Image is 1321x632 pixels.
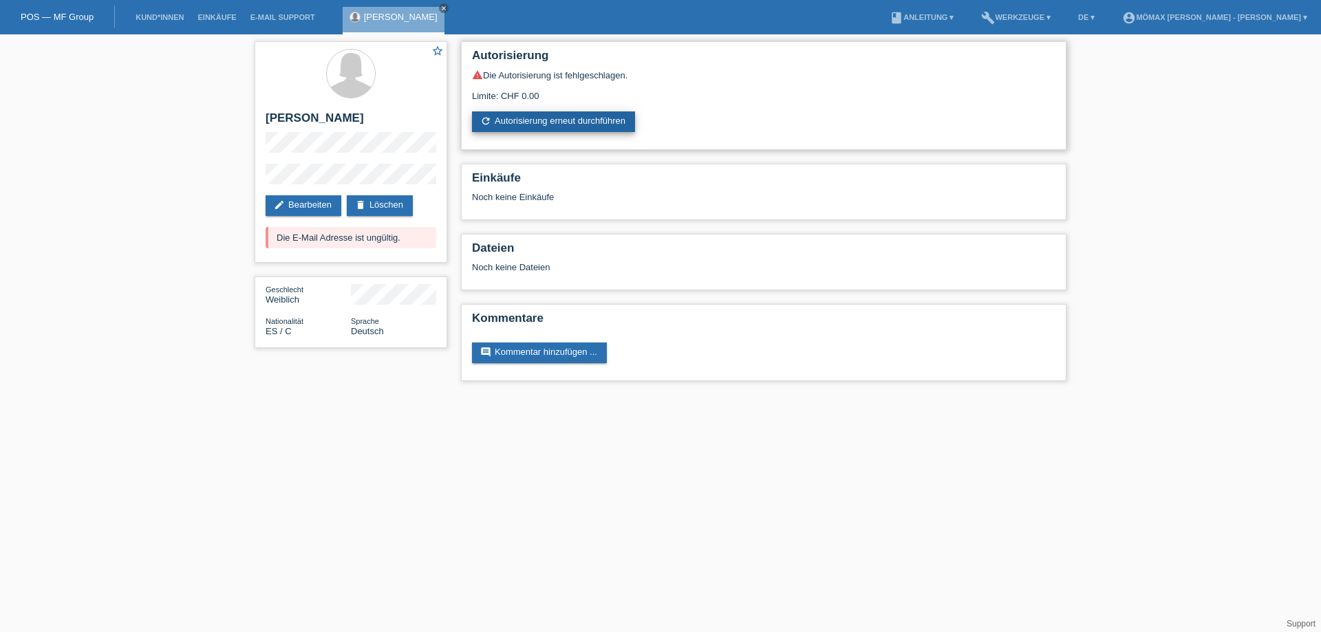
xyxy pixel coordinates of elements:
[1122,11,1136,25] i: account_circle
[266,285,303,294] span: Geschlecht
[244,13,322,21] a: E-Mail Support
[351,317,379,325] span: Sprache
[472,111,635,132] a: refreshAutorisierung erneut durchführen
[472,262,892,272] div: Noch keine Dateien
[440,5,447,12] i: close
[274,199,285,210] i: edit
[266,317,303,325] span: Nationalität
[21,12,94,22] a: POS — MF Group
[364,12,438,22] a: [PERSON_NAME]
[431,45,444,57] i: star_border
[351,326,384,336] span: Deutsch
[129,13,191,21] a: Kund*innen
[347,195,413,216] a: deleteLöschen
[472,241,1055,262] h2: Dateien
[1287,619,1315,629] a: Support
[480,116,491,127] i: refresh
[883,13,960,21] a: bookAnleitung ▾
[266,227,436,248] div: Die E-Mail Adresse ist ungültig.
[266,326,292,336] span: Spanien / C / 05.03.2013
[266,195,341,216] a: editBearbeiten
[472,49,1055,69] h2: Autorisierung
[1115,13,1314,21] a: account_circleMömax [PERSON_NAME] - [PERSON_NAME] ▾
[266,111,436,132] h2: [PERSON_NAME]
[472,192,1055,213] div: Noch keine Einkäufe
[472,69,483,80] i: warning
[890,11,903,25] i: book
[431,45,444,59] a: star_border
[480,347,491,358] i: comment
[191,13,243,21] a: Einkäufe
[1071,13,1102,21] a: DE ▾
[974,13,1057,21] a: buildWerkzeuge ▾
[355,199,366,210] i: delete
[472,80,1055,101] div: Limite: CHF 0.00
[472,312,1055,332] h2: Kommentare
[472,171,1055,192] h2: Einkäufe
[981,11,995,25] i: build
[266,284,351,305] div: Weiblich
[472,342,607,363] a: commentKommentar hinzufügen ...
[472,69,1055,80] div: Die Autorisierung ist fehlgeschlagen.
[439,3,449,13] a: close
